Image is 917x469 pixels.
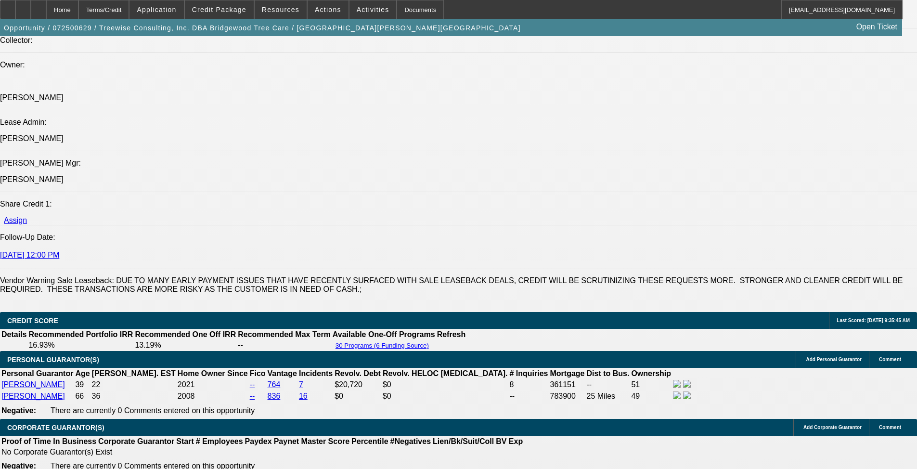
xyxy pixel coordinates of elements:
button: Resources [255,0,307,19]
b: # Inquiries [509,369,548,378]
span: CORPORATE GUARANTOR(S) [7,424,104,431]
button: Application [129,0,183,19]
span: Activities [357,6,389,13]
th: Refresh [437,330,466,339]
a: 16 [299,392,308,400]
td: -- [509,391,548,402]
span: 2021 [178,380,195,389]
button: Actions [308,0,349,19]
td: 13.19% [134,340,236,350]
b: Revolv. HELOC [MEDICAL_DATA]. [383,369,508,378]
span: Comment [879,425,901,430]
b: Lien/Bk/Suit/Coll [433,437,494,445]
a: [PERSON_NAME] [1,380,65,389]
b: # Employees [196,437,243,445]
td: $20,720 [334,379,381,390]
b: BV Exp [496,437,523,445]
th: Recommended Portfolio IRR [28,330,133,339]
td: 36 [91,391,176,402]
b: [PERSON_NAME]. EST [92,369,176,378]
a: -- [250,380,255,389]
td: $0 [382,391,508,402]
b: Fico [250,369,266,378]
th: Recommended One Off IRR [134,330,236,339]
span: 2008 [178,392,195,400]
td: 783900 [550,391,585,402]
span: Add Personal Guarantor [806,357,862,362]
td: 51 [631,379,672,390]
td: -- [586,379,630,390]
b: Corporate Guarantor [98,437,174,445]
b: Home Owner Since [178,369,248,378]
span: There are currently 0 Comments entered on this opportunity [51,406,255,415]
a: 836 [268,392,281,400]
span: Add Corporate Guarantor [803,425,862,430]
a: -- [250,392,255,400]
td: 66 [75,391,90,402]
b: Percentile [351,437,388,445]
th: Available One-Off Programs [332,330,436,339]
b: Dist to Bus. [587,369,630,378]
button: Credit Package [185,0,254,19]
span: PERSONAL GUARANTOR(S) [7,356,99,364]
button: Activities [349,0,397,19]
b: #Negatives [390,437,431,445]
td: 361151 [550,379,585,390]
img: facebook-icon.png [673,391,681,399]
img: facebook-icon.png [673,380,681,388]
td: 22 [91,379,176,390]
b: Mortgage [550,369,585,378]
button: 30 Programs (6 Funding Source) [333,341,432,350]
b: Personal Guarantor [1,369,73,378]
b: Age [75,369,90,378]
span: Resources [262,6,299,13]
span: Actions [315,6,341,13]
th: Details [1,330,27,339]
a: [PERSON_NAME] [1,392,65,400]
td: $0 [382,379,508,390]
a: Open Ticket [852,19,901,35]
img: linkedin-icon.png [683,380,691,388]
span: Opportunity / 072500629 / Treewise Consulting, Inc. DBA Bridgewood Tree Care / [GEOGRAPHIC_DATA][... [4,24,521,32]
td: 25 Miles [586,391,630,402]
td: No Corporate Guarantor(s) Exist [1,447,527,457]
b: Negative: [1,406,36,415]
a: 7 [299,380,303,389]
b: Start [176,437,194,445]
td: 39 [75,379,90,390]
th: Proof of Time In Business [1,437,97,446]
b: Vantage [268,369,297,378]
td: -- [237,340,331,350]
b: Incidents [299,369,333,378]
img: linkedin-icon.png [683,391,691,399]
b: Paynet Master Score [274,437,349,445]
b: Paydex [245,437,272,445]
b: Ownership [631,369,671,378]
td: 8 [509,379,548,390]
td: 16.93% [28,340,133,350]
span: Last Scored: [DATE] 9:35:45 AM [837,318,910,323]
td: $0 [334,391,381,402]
a: Assign [4,216,27,224]
th: Recommended Max Term [237,330,331,339]
a: 764 [268,380,281,389]
td: 49 [631,391,672,402]
span: Credit Package [192,6,246,13]
span: Comment [879,357,901,362]
span: Application [137,6,176,13]
span: CREDIT SCORE [7,317,58,325]
b: Revolv. Debt [335,369,381,378]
